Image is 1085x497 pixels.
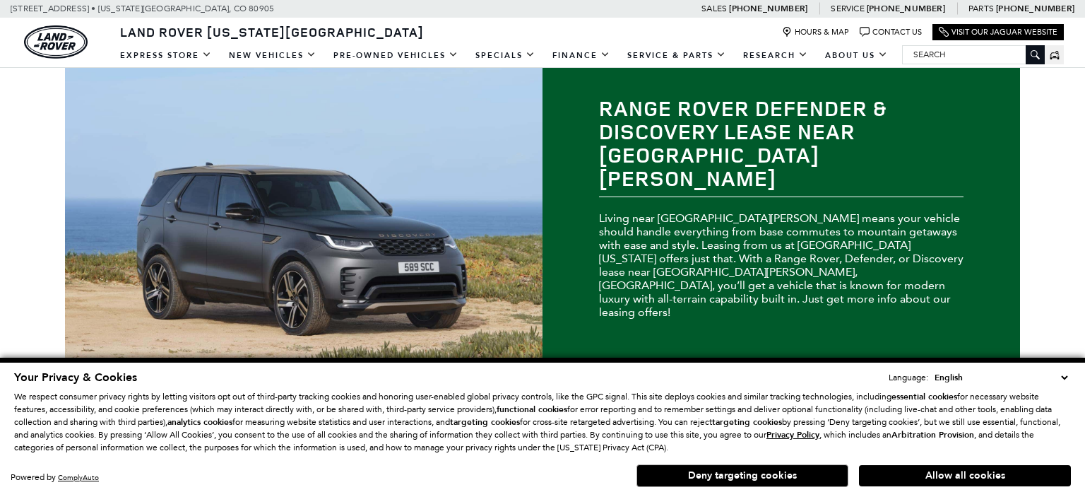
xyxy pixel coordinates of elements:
span: Parts [968,4,994,13]
span: Your Privacy & Cookies [14,370,137,385]
div: Powered by [11,473,99,482]
a: New Vehicles [220,43,325,68]
a: [PHONE_NUMBER] [996,3,1074,14]
p: We respect consumer privacy rights by letting visitors opt out of third-party tracking cookies an... [14,390,1071,454]
img: Range Rover Defender [65,68,542,361]
a: About Us [817,43,896,68]
strong: analytics cookies [167,416,232,428]
span: Sales [701,4,727,13]
a: Land Rover [US_STATE][GEOGRAPHIC_DATA] [112,23,432,40]
strong: targeting cookies [450,416,520,428]
button: Allow all cookies [859,465,1071,486]
a: [STREET_ADDRESS] • [US_STATE][GEOGRAPHIC_DATA], CO 80905 [11,4,274,13]
a: [PHONE_NUMBER] [867,3,945,14]
img: Land Rover [24,25,88,59]
span: Service [831,4,864,13]
a: land-rover [24,25,88,59]
u: Privacy Policy [766,429,819,440]
a: EXPRESS STORE [112,43,220,68]
nav: Main Navigation [112,43,896,68]
a: Research [735,43,817,68]
strong: functional cookies [497,404,567,415]
strong: Arbitration Provision [891,429,974,440]
a: ComplyAuto [58,473,99,482]
a: Privacy Policy [766,430,819,440]
a: [PHONE_NUMBER] [729,3,807,14]
select: Language Select [931,370,1071,385]
a: Finance [544,43,619,68]
strong: Range Rover Defender & Discovery Lease near [GEOGRAPHIC_DATA][PERSON_NAME] [599,93,887,192]
a: Pre-Owned Vehicles [325,43,467,68]
span: Land Rover [US_STATE][GEOGRAPHIC_DATA] [120,23,424,40]
a: Hours & Map [782,27,849,37]
p: Living near [GEOGRAPHIC_DATA][PERSON_NAME] means your vehicle should handle everything from base ... [599,211,964,319]
a: Specials [467,43,544,68]
a: Service & Parts [619,43,735,68]
div: Language: [889,373,928,382]
strong: essential cookies [891,391,957,402]
a: Visit Our Jaguar Website [939,27,1057,37]
input: Search [903,46,1044,63]
a: Contact Us [860,27,922,37]
button: Deny targeting cookies [636,464,848,487]
strong: targeting cookies [712,416,782,428]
